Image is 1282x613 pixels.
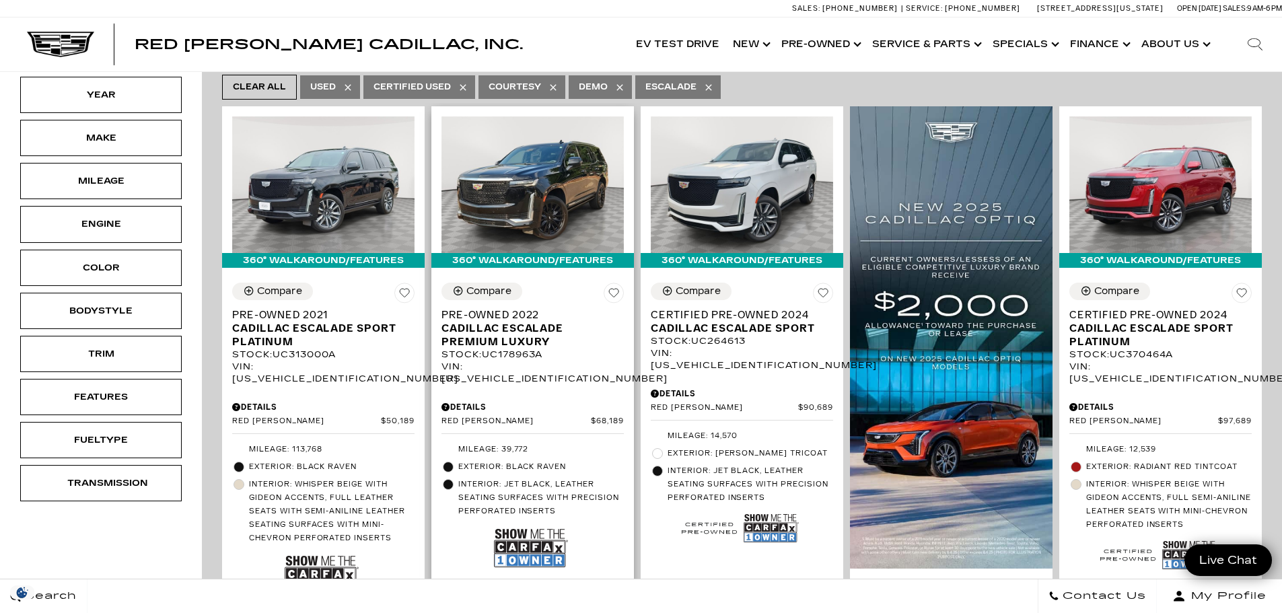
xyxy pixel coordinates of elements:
img: Opt-Out Icon [7,585,38,600]
span: Interior: Jet Black, Leather seating surfaces with precision perforated inserts [458,478,624,518]
img: 2024 Cadillac Escalade Sport Platinum [1069,116,1252,253]
span: Courtesy [489,79,541,96]
span: Exterior: Black Raven [249,460,415,474]
img: 2021 Cadillac Escalade Sport Platinum [232,116,415,253]
span: Interior: Whisper Beige with Gideon accents, Full leather seats with semi-aniline leather seating... [249,478,415,545]
a: Contact Us [1038,579,1157,613]
img: Show Me the CARFAX 1-Owner Badge [1162,537,1217,574]
div: TransmissionTransmission [20,465,182,501]
div: 360° WalkAround/Features [641,253,843,268]
span: Red [PERSON_NAME] [1069,417,1218,427]
div: Search [1228,17,1282,71]
div: Compare [676,285,721,297]
a: [STREET_ADDRESS][US_STATE] [1037,4,1164,13]
img: 2024 Cadillac Escalade Sport [651,116,833,253]
span: Service: [906,4,943,13]
div: Features [67,390,135,404]
span: $50,189 [381,417,415,427]
span: Sales: [792,4,820,13]
div: Stock : UC178963A [441,349,624,361]
div: Transmission [67,476,135,491]
div: Compare [1094,285,1139,297]
button: Save Vehicle [604,283,624,308]
div: 360° WalkAround/Features [1059,253,1262,268]
div: 360° WalkAround/Features [222,253,425,268]
span: Cadillac Escalade Sport [651,322,823,335]
span: Certified Pre-Owned 2024 [1069,308,1242,322]
span: [PHONE_NUMBER] [822,4,898,13]
span: Search [21,587,77,606]
span: Red [PERSON_NAME] [651,403,798,413]
div: Make [67,131,135,145]
img: Show Me the CARFAX 1-Owner Badge [494,524,568,573]
div: Mileage [67,174,135,188]
div: VIN: [US_VEHICLE_IDENTIFICATION_NUMBER] [441,361,624,385]
div: FueltypeFueltype [20,422,182,458]
span: Red [PERSON_NAME] Cadillac, Inc. [135,36,523,52]
span: Demo [579,79,608,96]
span: Open [DATE] [1177,4,1221,13]
span: Red [PERSON_NAME] [441,417,591,427]
div: Fueltype [67,433,135,447]
a: Finance [1063,17,1135,71]
span: [PHONE_NUMBER] [945,4,1020,13]
span: Cadillac Escalade Sport Platinum [1069,322,1242,349]
div: Pricing Details - Certified Pre-Owned 2024 Cadillac Escalade Sport Platinum [1069,401,1252,413]
span: Certified Used [373,79,451,96]
a: Red [PERSON_NAME] $68,189 [441,417,624,427]
span: Exterior: Radiant Red Tintcoat [1086,460,1252,474]
a: Pre-Owned [775,17,865,71]
a: Pre-Owned 2021Cadillac Escalade Sport Platinum [232,308,415,349]
div: Color [67,260,135,275]
li: Mileage: 113,768 [232,441,415,458]
span: Pre-Owned 2021 [232,308,404,322]
div: Pricing Details - Certified Pre-Owned 2024 Cadillac Escalade Sport [651,388,833,400]
a: New [726,17,775,71]
section: Click to Open Cookie Consent Modal [7,585,38,600]
div: TrimTrim [20,336,182,372]
button: Compare Vehicle [1069,283,1150,300]
button: Open user profile menu [1157,579,1282,613]
a: Live Chat [1184,544,1272,576]
div: Engine [67,217,135,231]
div: ColorColor [20,250,182,286]
span: Clear All [233,79,286,96]
button: Compare Vehicle [232,283,313,300]
a: Service: [PHONE_NUMBER] [901,5,1024,12]
a: Pre-Owned 2022Cadillac Escalade Premium Luxury [441,308,624,349]
button: Save Vehicle [813,283,833,308]
img: Cadillac Certified Used Vehicle [682,515,737,542]
span: Live Chat [1192,552,1264,568]
div: YearYear [20,77,182,113]
span: Exterior: Black Raven [458,460,624,474]
a: Service & Parts [865,17,986,71]
button: Save Vehicle [394,283,415,308]
li: Mileage: 12,539 [1069,441,1252,458]
a: Red [PERSON_NAME] $97,689 [1069,417,1252,427]
img: Show Me the CARFAX 1-Owner Badge [285,550,359,600]
span: Pre-Owned 2022 [441,308,614,322]
div: Stock : UC264613 [651,335,833,347]
div: Year [67,87,135,102]
img: Show Me the CARFAX 1-Owner Badge [744,510,799,547]
span: My Profile [1186,587,1267,606]
button: Compare Vehicle [441,283,522,300]
span: Exterior: [PERSON_NAME] Tricoat [668,447,833,460]
span: Cadillac Escalade Sport Platinum [232,322,404,349]
div: VIN: [US_VEHICLE_IDENTIFICATION_NUMBER] [1069,361,1252,385]
div: Stock : UC370464A [1069,349,1252,361]
span: Interior: Jet Black, Leather seating surfaces with precision perforated inserts [668,464,833,505]
div: Pricing Details - Pre-Owned 2022 Cadillac Escalade Premium Luxury [441,401,624,413]
span: $68,189 [591,417,624,427]
img: Cadillac Certified Used Vehicle [1100,542,1155,569]
li: Mileage: 14,570 [651,427,833,445]
img: Cadillac Dark Logo with Cadillac White Text [27,32,94,57]
div: EngineEngine [20,206,182,242]
div: FeaturesFeatures [20,379,182,415]
div: MakeMake [20,120,182,156]
span: $90,689 [798,403,833,413]
img: 2022 Cadillac Escalade Premium Luxury [441,116,624,253]
div: Stock : UC313000A [232,349,415,361]
div: VIN: [US_VEHICLE_IDENTIFICATION_NUMBER] [651,347,833,371]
